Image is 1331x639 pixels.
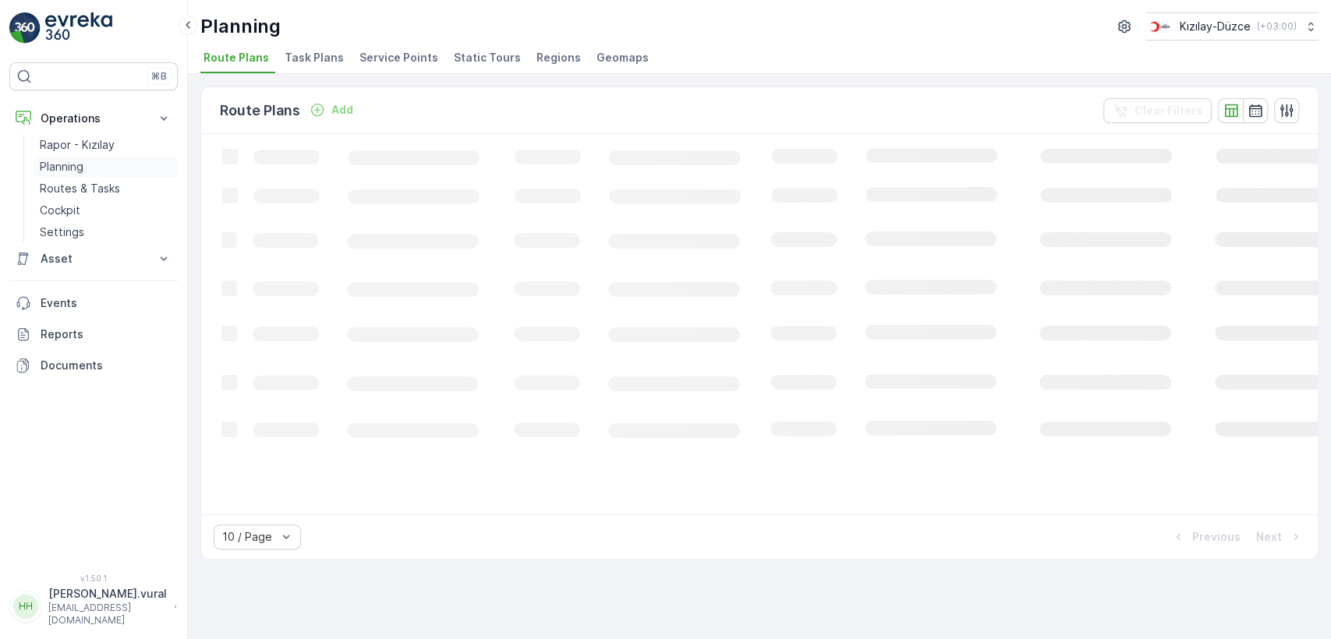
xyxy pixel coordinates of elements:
[1135,103,1202,118] p: Clear Filters
[151,70,167,83] p: ⌘B
[48,602,167,627] p: [EMAIL_ADDRESS][DOMAIN_NAME]
[1256,529,1282,545] p: Next
[359,50,438,65] span: Service Points
[1255,528,1305,546] button: Next
[34,178,178,199] a: Routes & Tasks
[454,50,521,65] span: Static Tours
[303,101,359,119] button: Add
[40,181,120,196] p: Routes & Tasks
[40,159,83,175] p: Planning
[220,100,300,122] p: Route Plans
[200,14,281,39] p: Planning
[331,102,353,118] p: Add
[1146,12,1319,41] button: Kızılay-Düzce(+03:00)
[34,221,178,243] a: Settings
[1192,529,1241,545] p: Previous
[34,134,178,156] a: Rapor - Kızılay
[596,50,649,65] span: Geomaps
[41,295,172,311] p: Events
[1103,98,1212,123] button: Clear Filters
[41,358,172,373] p: Documents
[9,243,178,274] button: Asset
[41,111,147,126] p: Operations
[13,594,38,619] div: HH
[40,137,115,153] p: Rapor - Kızılay
[9,574,178,583] span: v 1.50.1
[41,251,147,267] p: Asset
[40,224,84,240] p: Settings
[9,319,178,350] a: Reports
[204,50,269,65] span: Route Plans
[9,586,178,627] button: HH[PERSON_NAME].vural[EMAIL_ADDRESS][DOMAIN_NAME]
[45,12,112,44] img: logo_light-DOdMpM7g.png
[536,50,581,65] span: Regions
[34,156,178,178] a: Planning
[1169,528,1242,546] button: Previous
[40,203,80,218] p: Cockpit
[1146,18,1173,35] img: download_svj7U3e.png
[34,199,178,221] a: Cockpit
[285,50,344,65] span: Task Plans
[9,350,178,381] a: Documents
[1257,20,1297,33] p: ( +03:00 )
[9,103,178,134] button: Operations
[9,288,178,319] a: Events
[48,586,167,602] p: [PERSON_NAME].vural
[41,327,172,342] p: Reports
[1180,19,1251,34] p: Kızılay-Düzce
[9,12,41,44] img: logo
